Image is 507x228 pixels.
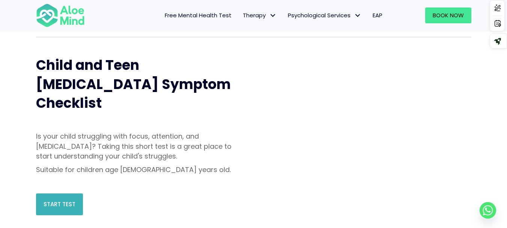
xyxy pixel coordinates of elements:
span: Psychological Services: submenu [352,10,363,21]
img: Aloe mind Logo [36,3,85,28]
span: Free Mental Health Test [165,11,232,19]
p: Suitable for children age [DEMOGRAPHIC_DATA] years old. [36,165,246,175]
p: Is your child struggling with focus, attention, and [MEDICAL_DATA]? Taking this short test is a g... [36,131,246,161]
span: Book Now [433,11,464,19]
a: EAP [367,8,388,23]
span: Therapy [243,11,277,19]
a: Start Test [36,193,83,215]
a: Whatsapp [480,202,496,219]
nav: Menu [95,8,388,23]
span: Therapy: submenu [268,10,278,21]
span: EAP [373,11,382,19]
a: Book Now [425,8,471,23]
a: Psychological ServicesPsychological Services: submenu [282,8,367,23]
span: Psychological Services [288,11,361,19]
span: Start Test [44,200,75,208]
a: TherapyTherapy: submenu [237,8,282,23]
span: Child and Teen [MEDICAL_DATA] Symptom Checklist [36,56,231,113]
a: Free Mental Health Test [159,8,237,23]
